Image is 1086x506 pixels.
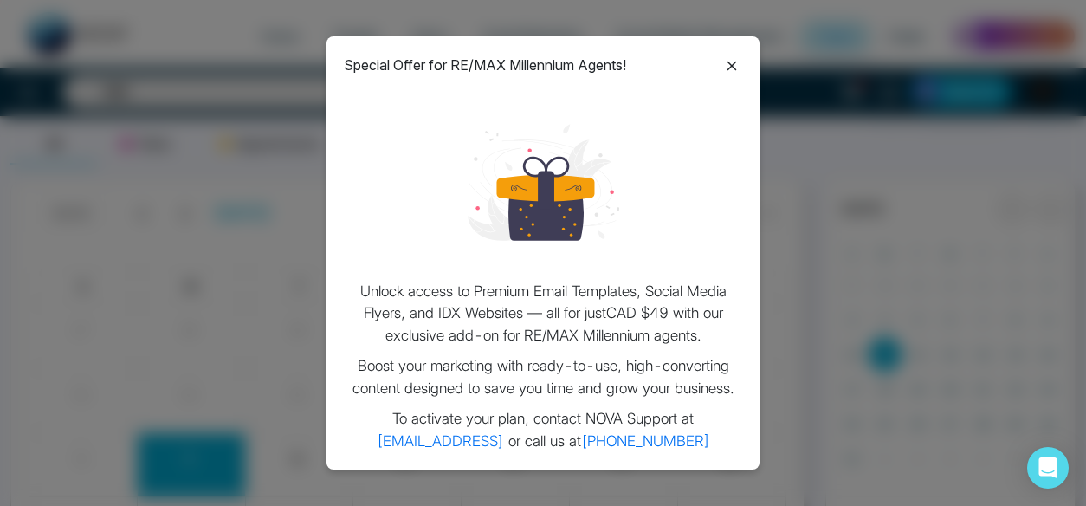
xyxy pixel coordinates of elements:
[468,107,619,258] img: loading
[377,432,504,450] a: [EMAIL_ADDRESS]
[344,281,742,347] p: Unlock access to Premium Email Templates, Social Media Flyers, and IDX Websites — all for just CA...
[344,408,742,452] p: To activate your plan, contact NOVA Support at or call us at
[344,355,742,399] p: Boost your marketing with ready-to-use, high-converting content designed to save you time and gro...
[581,432,710,450] a: [PHONE_NUMBER]
[344,55,626,75] p: Special Offer for RE/MAX Millennium Agents!
[1027,447,1069,489] div: Open Intercom Messenger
